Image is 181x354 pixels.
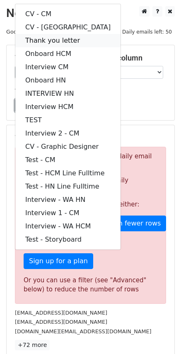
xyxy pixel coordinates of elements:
[15,7,121,21] a: CV - CM
[15,114,121,127] a: TEST
[15,87,121,100] a: INTERVIEW HN
[6,6,175,20] h2: New Campaign
[15,47,121,61] a: Onboard HCM
[6,29,93,35] small: Google Sheet:
[15,328,151,335] small: [DOMAIN_NAME][EMAIL_ADDRESS][DOMAIN_NAME]
[15,167,121,180] a: Test - HCM Line Fulltime
[15,340,50,350] a: +72 more
[24,276,157,294] div: Or you can use a filter (see "Advanced" below) to reduce the number of rows
[24,253,93,269] a: Sign up for a plan
[15,220,121,233] a: Interview - WA HCM
[15,74,121,87] a: Onboard HN
[15,206,121,220] a: Interview 1 - CM
[15,153,121,167] a: Test - CM
[15,127,121,140] a: Interview 2 - CM
[140,314,181,354] iframe: Chat Widget
[15,21,121,34] a: CV - [GEOGRAPHIC_DATA]
[15,310,107,316] small: [EMAIL_ADDRESS][DOMAIN_NAME]
[15,61,121,74] a: Interview CM
[15,180,121,193] a: Test - HN Line Fulltime
[15,319,107,325] small: [EMAIL_ADDRESS][DOMAIN_NAME]
[15,140,121,153] a: CV - Graphic Designer
[97,53,167,63] h5: Email column
[15,193,121,206] a: Interview - WA HN
[15,233,121,246] a: Test - Storyboard
[119,29,175,35] a: Daily emails left: 50
[15,100,121,114] a: Interview HCM
[119,27,175,36] span: Daily emails left: 50
[15,34,121,47] a: Thank you letter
